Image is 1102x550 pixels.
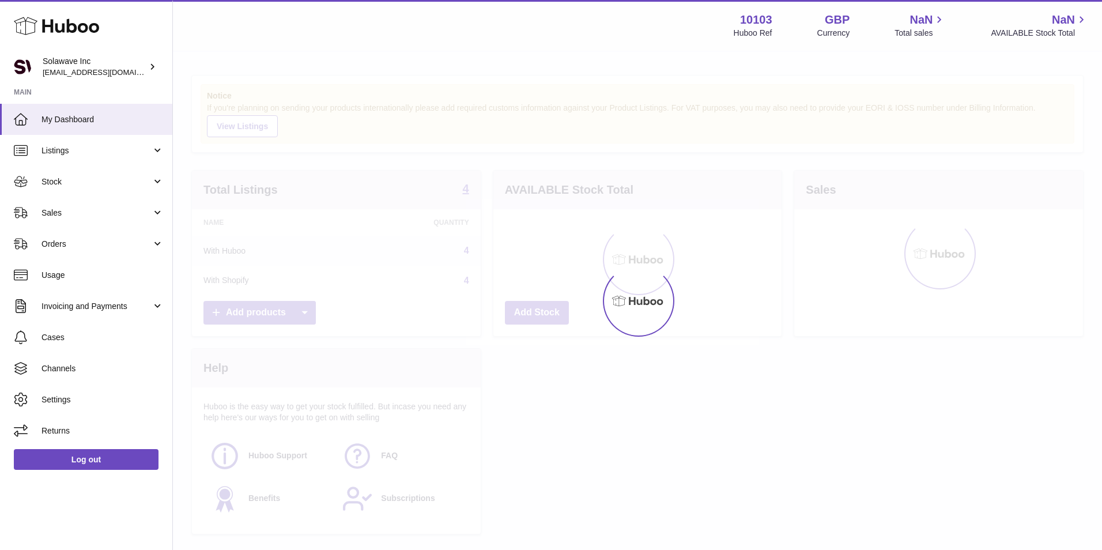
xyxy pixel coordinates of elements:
span: Stock [41,176,152,187]
span: Cases [41,332,164,343]
span: NaN [1052,12,1075,28]
span: Channels [41,363,164,374]
span: Invoicing and Payments [41,301,152,312]
span: AVAILABLE Stock Total [991,28,1088,39]
span: Usage [41,270,164,281]
span: Listings [41,145,152,156]
a: Log out [14,449,158,470]
span: Settings [41,394,164,405]
div: Currency [817,28,850,39]
strong: GBP [825,12,850,28]
a: NaN AVAILABLE Stock Total [991,12,1088,39]
div: Solawave Inc [43,56,146,78]
a: NaN Total sales [895,12,946,39]
span: Sales [41,208,152,219]
div: Huboo Ref [734,28,772,39]
span: [EMAIL_ADDRESS][DOMAIN_NAME] [43,67,169,77]
strong: 10103 [740,12,772,28]
span: Returns [41,425,164,436]
span: My Dashboard [41,114,164,125]
span: Orders [41,239,152,250]
span: NaN [909,12,933,28]
span: Total sales [895,28,946,39]
img: internalAdmin-10103@internal.huboo.com [14,58,31,76]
